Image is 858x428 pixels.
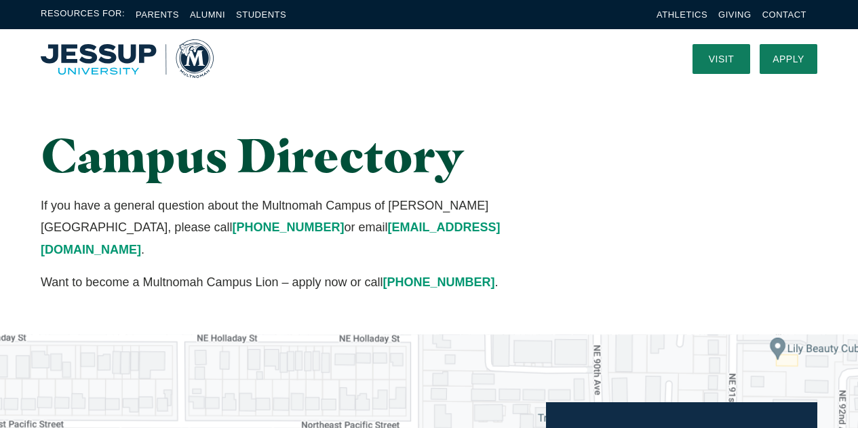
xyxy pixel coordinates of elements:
a: [PHONE_NUMBER] [232,220,344,234]
a: Visit [693,44,750,74]
p: If you have a general question about the Multnomah Campus of [PERSON_NAME][GEOGRAPHIC_DATA], plea... [41,195,550,260]
a: Home [41,39,214,78]
a: [PHONE_NUMBER] [383,275,495,289]
a: Alumni [190,9,225,20]
h1: Campus Directory [41,129,550,181]
a: [EMAIL_ADDRESS][DOMAIN_NAME] [41,220,500,256]
a: Apply [760,44,817,74]
a: Students [236,9,286,20]
span: Resources For: [41,7,125,22]
a: Contact [762,9,806,20]
a: Giving [718,9,752,20]
a: Athletics [657,9,707,20]
p: Want to become a Multnomah Campus Lion – apply now or call . [41,271,550,293]
a: Parents [136,9,179,20]
img: Multnomah University Logo [41,39,214,78]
